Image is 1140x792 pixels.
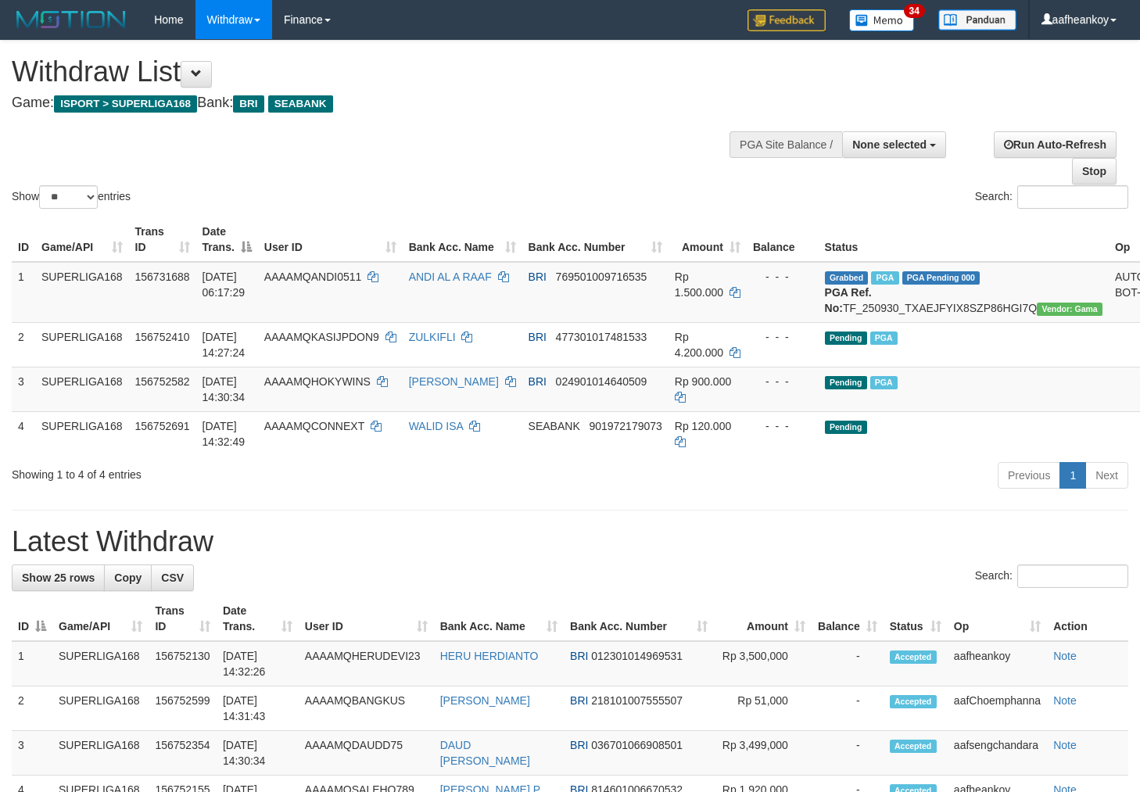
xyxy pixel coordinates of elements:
[1017,564,1128,588] input: Search:
[529,271,547,283] span: BRI
[890,650,937,664] span: Accepted
[161,572,184,584] span: CSV
[39,185,98,209] select: Showentries
[825,286,872,314] b: PGA Ref. No:
[12,411,35,456] td: 4
[714,641,812,686] td: Rp 3,500,000
[217,597,299,641] th: Date Trans.: activate to sort column ascending
[299,641,434,686] td: AAAAMQHERUDEVI23
[12,262,35,323] td: 1
[440,650,539,662] a: HERU HERDIANTO
[1059,462,1086,489] a: 1
[753,418,812,434] div: - - -
[149,597,216,641] th: Trans ID: activate to sort column ascending
[714,597,812,641] th: Amount: activate to sort column ascending
[1053,694,1077,707] a: Note
[12,564,105,591] a: Show 25 rows
[747,9,826,31] img: Feedback.jpg
[104,564,152,591] a: Copy
[975,564,1128,588] label: Search:
[409,375,499,388] a: [PERSON_NAME]
[35,367,129,411] td: SUPERLIGA168
[149,731,216,776] td: 156752354
[217,686,299,731] td: [DATE] 14:31:43
[1017,185,1128,209] input: Search:
[819,217,1109,262] th: Status
[747,217,819,262] th: Balance
[52,686,149,731] td: SUPERLIGA168
[675,375,731,388] span: Rp 900.000
[556,331,647,343] span: Copy 477301017481533 to clipboard
[529,331,547,343] span: BRI
[570,650,588,662] span: BRI
[12,185,131,209] label: Show entries
[1047,597,1128,641] th: Action
[203,375,246,403] span: [DATE] 14:30:34
[264,420,364,432] span: AAAAMQCONNEXT
[1072,158,1117,185] a: Stop
[12,367,35,411] td: 3
[890,695,937,708] span: Accepted
[135,375,190,388] span: 156752582
[203,420,246,448] span: [DATE] 14:32:49
[12,641,52,686] td: 1
[675,271,723,299] span: Rp 1.500.000
[570,739,588,751] span: BRI
[753,374,812,389] div: - - -
[52,597,149,641] th: Game/API: activate to sort column ascending
[151,564,194,591] a: CSV
[22,572,95,584] span: Show 25 rows
[812,641,884,686] td: -
[948,686,1047,731] td: aafChoemphanna
[812,597,884,641] th: Balance: activate to sort column ascending
[884,597,948,641] th: Status: activate to sort column ascending
[54,95,197,113] span: ISPORT > SUPERLIGA168
[35,411,129,456] td: SUPERLIGA168
[1085,462,1128,489] a: Next
[12,526,1128,557] h1: Latest Withdraw
[203,271,246,299] span: [DATE] 06:17:29
[529,420,580,432] span: SEABANK
[589,420,661,432] span: Copy 901972179073 to clipboard
[591,739,683,751] span: Copy 036701066908501 to clipboard
[434,597,564,641] th: Bank Acc. Name: activate to sort column ascending
[1037,303,1102,316] span: Vendor URL: https://trx31.1velocity.biz
[714,731,812,776] td: Rp 3,499,000
[730,131,842,158] div: PGA Site Balance /
[264,375,371,388] span: AAAAMQHOKYWINS
[409,420,464,432] a: WALID ISA
[852,138,927,151] span: None selected
[591,694,683,707] span: Copy 218101007555507 to clipboard
[52,641,149,686] td: SUPERLIGA168
[564,597,714,641] th: Bank Acc. Number: activate to sort column ascending
[948,641,1047,686] td: aafheankoy
[714,686,812,731] td: Rp 51,000
[994,131,1117,158] a: Run Auto-Refresh
[129,217,196,262] th: Trans ID: activate to sort column ascending
[556,271,647,283] span: Copy 769501009716535 to clipboard
[264,331,379,343] span: AAAAMQKASIJPDON9
[12,56,744,88] h1: Withdraw List
[258,217,403,262] th: User ID: activate to sort column ascending
[149,686,216,731] td: 156752599
[675,420,731,432] span: Rp 120.000
[975,185,1128,209] label: Search:
[870,376,898,389] span: Marked by aafsengchandara
[12,731,52,776] td: 3
[522,217,669,262] th: Bank Acc. Number: activate to sort column ascending
[264,271,362,283] span: AAAAMQANDI0511
[149,641,216,686] td: 156752130
[591,650,683,662] span: Copy 012301014969531 to clipboard
[819,262,1109,323] td: TF_250930_TXAEJFYIX8SZP86HGI7Q
[12,322,35,367] td: 2
[825,271,869,285] span: Grabbed
[299,731,434,776] td: AAAAMQDAUDD75
[890,740,937,753] span: Accepted
[35,322,129,367] td: SUPERLIGA168
[825,331,867,345] span: Pending
[675,331,723,359] span: Rp 4.200.000
[871,271,898,285] span: Marked by aafromsomean
[196,217,258,262] th: Date Trans.: activate to sort column descending
[938,9,1016,30] img: panduan.png
[902,271,980,285] span: PGA Pending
